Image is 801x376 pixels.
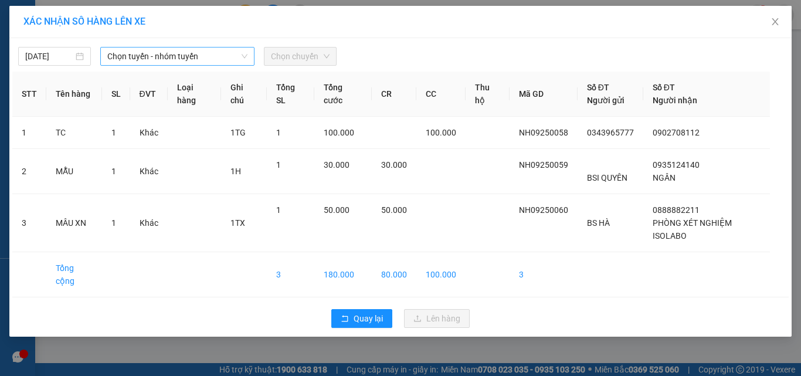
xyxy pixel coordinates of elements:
span: 0935124140 [653,160,700,170]
td: 80.000 [372,252,416,297]
span: BSI QUYÊN [587,173,627,182]
th: CR [372,72,416,117]
td: Tổng cộng [46,252,102,297]
span: 50.000 [381,205,407,215]
td: 2 [12,149,46,194]
span: Chọn chuyến [271,48,330,65]
span: 1 [276,205,281,215]
button: Close [759,6,792,39]
td: MẪU [46,149,102,194]
span: 0888882211 [653,205,700,215]
span: 100.000 [324,128,354,137]
span: 0902708112 [653,128,700,137]
span: Chọn tuyến - nhóm tuyến [107,48,247,65]
span: 1TX [230,218,245,228]
span: 0343965777 [587,128,634,137]
td: 3 [510,252,578,297]
span: NGÂN [653,173,676,182]
span: BS HÀ [587,218,610,228]
span: 1 [111,218,116,228]
td: Khác [130,149,168,194]
span: 1H [230,167,241,176]
td: 3 [267,252,314,297]
th: Tổng SL [267,72,314,117]
th: Mã GD [510,72,578,117]
th: Loại hàng [168,72,222,117]
th: CC [416,72,466,117]
span: 1 [276,160,281,170]
span: Người gửi [587,96,624,105]
input: 15/09/2025 [25,50,73,63]
span: PHÒNG XÉT NGHIỆM ISOLABO [653,218,732,240]
button: rollbackQuay lại [331,309,392,328]
th: Ghi chú [221,72,267,117]
td: Khác [130,117,168,149]
span: down [241,53,248,60]
span: 1TG [230,128,246,137]
span: 1 [111,167,116,176]
td: 100.000 [416,252,466,297]
th: STT [12,72,46,117]
span: 1 [276,128,281,137]
td: MÂU XN [46,194,102,252]
span: 30.000 [381,160,407,170]
th: Tên hàng [46,72,102,117]
span: NH09250058 [519,128,568,137]
span: Quay lại [354,312,383,325]
span: rollback [341,314,349,324]
span: Người nhận [653,96,697,105]
td: 1 [12,117,46,149]
td: 3 [12,194,46,252]
span: XÁC NHẬN SỐ HÀNG LÊN XE [23,16,145,27]
span: 1 [111,128,116,137]
th: Thu hộ [466,72,510,117]
span: Số ĐT [587,83,609,92]
th: Tổng cước [314,72,371,117]
span: 50.000 [324,205,349,215]
th: SL [102,72,130,117]
td: Khác [130,194,168,252]
td: TC [46,117,102,149]
span: Số ĐT [653,83,675,92]
span: 30.000 [324,160,349,170]
th: ĐVT [130,72,168,117]
span: NH09250059 [519,160,568,170]
span: close [771,17,780,26]
span: 100.000 [426,128,456,137]
span: NH09250060 [519,205,568,215]
button: uploadLên hàng [404,309,470,328]
td: 180.000 [314,252,371,297]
